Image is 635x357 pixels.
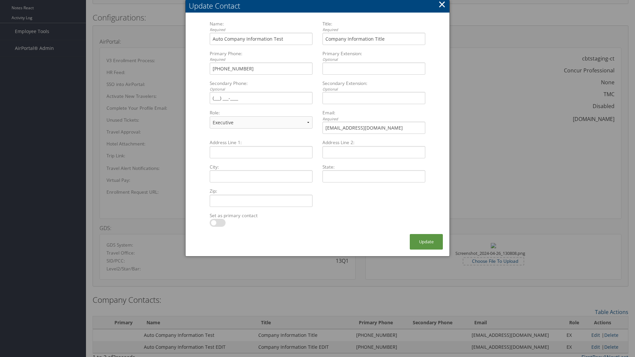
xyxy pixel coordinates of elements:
[322,27,425,33] div: Required
[210,146,313,158] input: Address Line 1:
[207,109,315,116] label: Role:
[207,80,315,92] label: Secondary Phone:
[207,50,315,62] label: Primary Phone:
[189,1,449,11] div: Update Contact
[322,33,425,45] input: Title:Required
[207,212,315,219] label: Set as primary contact
[320,80,428,92] label: Secondary Extension:
[322,87,425,92] div: Optional
[210,116,313,129] select: Role:
[320,20,428,33] label: Title:
[322,146,425,158] input: Address Line 2:
[322,57,425,62] div: Optional
[322,170,425,182] input: State:
[207,20,315,33] label: Name:
[320,109,428,122] label: Email:
[210,92,313,104] input: Secondary Phone:Optional
[322,116,425,122] div: Required
[210,27,313,33] div: Required
[210,62,313,75] input: Primary Phone:Required
[322,62,425,75] input: Primary Extension:Optional
[210,195,313,207] input: Zip:
[320,164,428,170] label: State:
[410,234,443,250] button: Update
[322,92,425,104] input: Secondary Extension:Optional
[210,87,313,92] div: Optional
[207,139,315,146] label: Address Line 1:
[210,33,313,45] input: Name:Required
[210,170,313,182] input: City:
[207,188,315,194] label: Zip:
[322,122,425,134] input: Email:Required
[320,139,428,146] label: Address Line 2:
[320,50,428,62] label: Primary Extension:
[207,164,315,170] label: City:
[210,57,313,62] div: Required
